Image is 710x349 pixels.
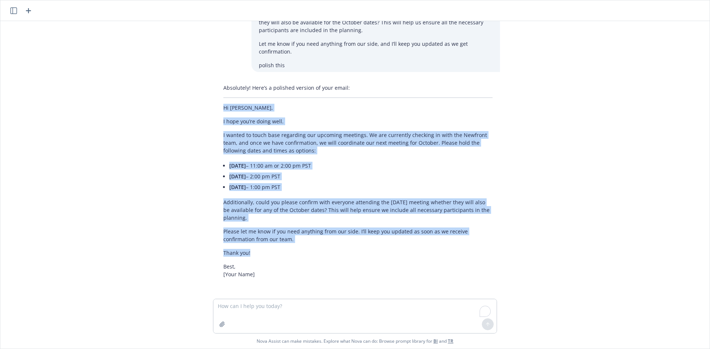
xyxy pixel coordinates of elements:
span: [DATE] [229,173,246,180]
li: – 11:00 am or 2:00 pm PST [229,160,493,171]
p: Hi [PERSON_NAME], [223,104,493,112]
span: Nova Assist can make mistakes. Explore what Nova can do: Browse prompt library for and [257,333,453,349]
p: Let me know if you need anything from our side, and I’ll keep you updated as we get confirmation. [259,40,493,55]
p: I wanted to touch base regarding our upcoming meetings. We are currently checking in with the New... [223,131,493,154]
a: BI [433,338,438,344]
p: Additionally, could you please confirm with everyone attending the [DATE] meeting whether they wi... [259,11,493,34]
li: – 2:00 pm PST [229,171,493,182]
li: – 1:00 pm PST [229,182,493,192]
span: [DATE] [229,184,246,191]
p: Absolutely! Here’s a polished version of your email: [223,84,493,92]
textarea: To enrich screen reader interactions, please activate Accessibility in Grammarly extension settings [213,299,497,333]
p: Best, [Your Name] [223,263,493,278]
a: TR [448,338,453,344]
p: Additionally, could you please confirm with everyone attending the [DATE] meeting whether they wi... [223,198,493,222]
p: Thank you! [223,249,493,257]
span: [DATE] [229,162,246,169]
p: Please let me know if you need anything from our side. I’ll keep you updated as soon as we receiv... [223,227,493,243]
p: polish this [259,61,493,69]
p: I hope you’re doing well. [223,117,493,125]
